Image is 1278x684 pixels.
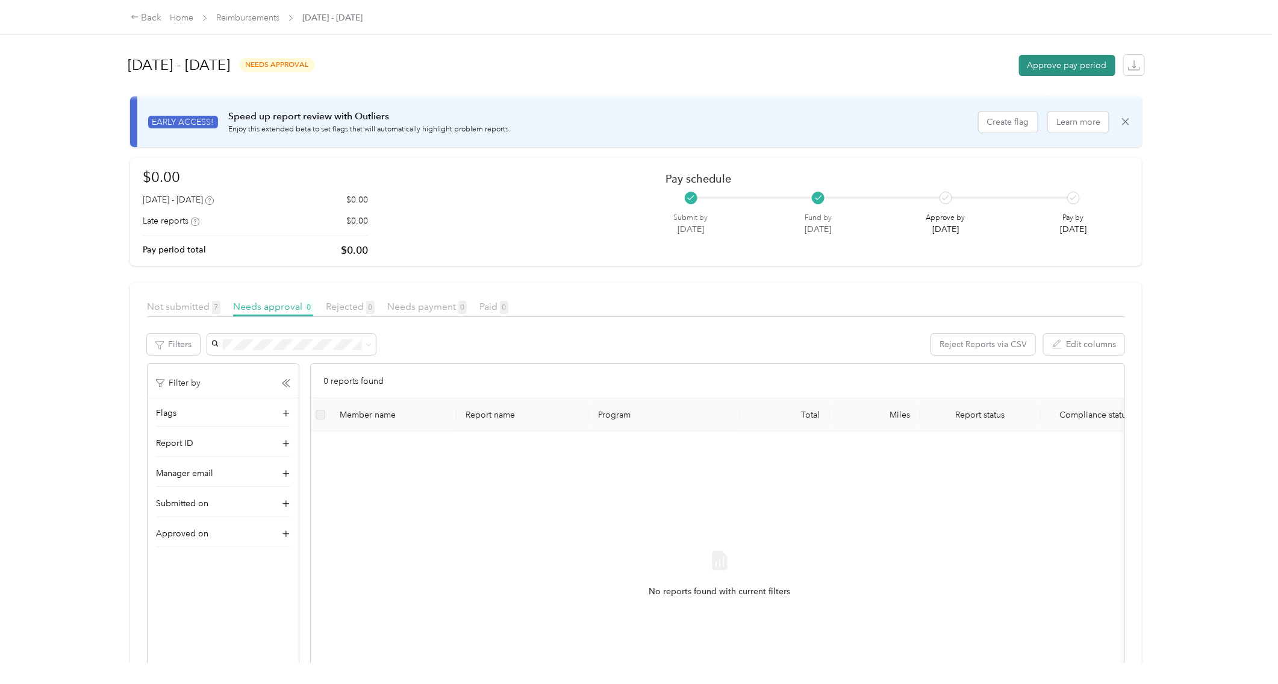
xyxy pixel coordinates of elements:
button: Create flag [979,111,1038,133]
div: Late reports [143,215,199,227]
span: Compliance status [1050,410,1139,420]
p: Fund by [805,213,832,224]
h2: Pay schedule [665,172,1108,185]
div: Back [131,11,162,25]
p: Pay by [1060,213,1086,224]
span: EARLY ACCESS! [148,116,218,128]
span: Flags [156,407,176,419]
p: [DATE] [1060,223,1086,236]
th: Program [589,398,740,431]
span: 0 [366,301,375,314]
span: Not submitted [147,301,220,312]
span: Needs approval [233,301,313,312]
th: Member name [330,398,457,431]
div: Member name [340,410,447,420]
p: Submit by [674,213,708,224]
div: Miles [840,410,911,420]
span: Needs payment [387,301,467,312]
th: Report name [457,398,589,431]
p: [DATE] [926,223,965,236]
p: $0.00 [346,193,368,206]
span: 0 [305,301,313,314]
p: [DATE] [805,223,832,236]
p: Filter by [156,377,201,389]
span: 7 [212,301,220,314]
span: Submitted on [156,497,208,510]
button: Learn more [1048,111,1109,133]
a: Home [170,13,193,23]
h1: [DATE] - [DATE] [128,51,231,80]
span: Report status [930,410,1031,420]
div: [DATE] - [DATE] [143,193,214,206]
p: $0.00 [346,215,368,227]
span: needs approval [239,58,315,72]
a: Reimbursements [216,13,279,23]
span: [DATE] - [DATE] [302,11,363,24]
p: Enjoy this extended beta to set flags that will automatically highlight problem reports. [228,124,510,135]
p: Speed up report review with Outliers [228,109,510,124]
button: Reject Reports via CSV [931,334,1035,355]
span: Rejected [326,301,375,312]
span: 0 [500,301,508,314]
div: 0 reports found [311,364,1124,398]
span: Report ID [156,437,193,450]
button: Approve pay period [1019,55,1115,76]
span: Manager email [156,467,213,480]
p: Pay period total [143,243,206,256]
span: Paid [479,301,508,312]
iframe: Everlance-gr Chat Button Frame [1211,617,1278,684]
h1: $0.00 [143,166,368,187]
span: 0 [458,301,467,314]
button: Edit columns [1044,334,1124,355]
p: $0.00 [341,243,368,258]
span: No reports found with current filters [649,585,790,598]
p: Approve by [926,213,965,224]
div: Total [749,410,820,420]
p: [DATE] [674,223,708,236]
button: Filters [147,334,200,355]
span: Approved on [156,527,208,540]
